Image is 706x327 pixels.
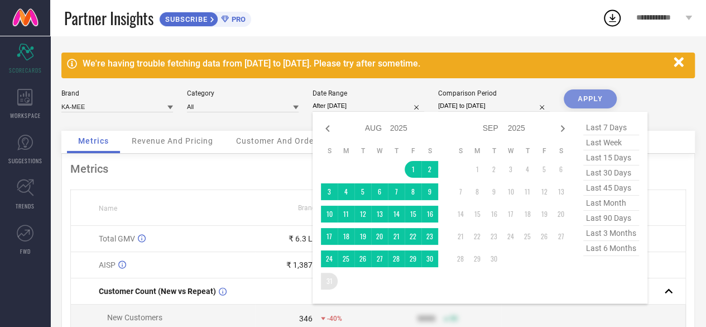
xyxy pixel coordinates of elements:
th: Thursday [388,146,405,155]
td: Sat Aug 23 2025 [421,228,438,245]
td: Fri Sep 12 2025 [536,183,553,200]
td: Fri Aug 01 2025 [405,161,421,178]
span: TRENDS [16,202,35,210]
span: last week [583,135,639,150]
th: Wednesday [502,146,519,155]
th: Friday [536,146,553,155]
th: Tuesday [486,146,502,155]
span: Customer Count (New vs Repeat) [99,287,216,296]
td: Fri Aug 29 2025 [405,250,421,267]
span: last 6 months [583,241,639,256]
td: Tue Sep 16 2025 [486,206,502,222]
td: Wed Sep 17 2025 [502,206,519,222]
td: Sun Sep 28 2025 [452,250,469,267]
span: last 45 days [583,181,639,196]
span: Metrics [78,136,109,145]
td: Thu Aug 21 2025 [388,228,405,245]
td: Sun Sep 21 2025 [452,228,469,245]
span: 50 [450,315,458,323]
td: Fri Aug 08 2025 [405,183,421,200]
td: Tue Sep 09 2025 [486,183,502,200]
td: Sun Aug 17 2025 [321,228,338,245]
th: Thursday [519,146,536,155]
td: Mon Aug 11 2025 [338,206,354,222]
th: Tuesday [354,146,371,155]
span: SUGGESTIONS [8,157,42,165]
input: Select date range [313,100,424,112]
td: Fri Sep 19 2025 [536,206,553,222]
td: Tue Sep 23 2025 [486,228,502,245]
th: Sunday [452,146,469,155]
th: Wednesday [371,146,388,155]
td: Tue Sep 02 2025 [486,161,502,178]
td: Mon Sep 29 2025 [469,250,486,267]
th: Monday [469,146,486,155]
div: Brand [61,89,173,97]
td: Tue Sep 30 2025 [486,250,502,267]
td: Sat Aug 02 2025 [421,161,438,178]
td: Thu Sep 04 2025 [519,161,536,178]
td: Wed Aug 20 2025 [371,228,388,245]
span: PRO [229,15,246,23]
td: Mon Sep 01 2025 [469,161,486,178]
td: Fri Sep 26 2025 [536,228,553,245]
td: Tue Aug 19 2025 [354,228,371,245]
td: Tue Aug 05 2025 [354,183,371,200]
td: Thu Aug 14 2025 [388,206,405,222]
span: Total GMV [99,234,135,243]
td: Sat Aug 30 2025 [421,250,438,267]
input: Select comparison period [438,100,550,112]
td: Sun Aug 10 2025 [321,206,338,222]
th: Friday [405,146,421,155]
span: Name [99,205,117,212]
div: 9999 [417,314,435,323]
td: Thu Aug 28 2025 [388,250,405,267]
td: Sat Sep 13 2025 [553,183,569,200]
td: Sun Aug 03 2025 [321,183,338,200]
td: Mon Aug 25 2025 [338,250,354,267]
div: ₹ 6.3 L [289,234,313,243]
span: WORKSPACE [10,111,41,120]
td: Thu Sep 18 2025 [519,206,536,222]
td: Wed Aug 13 2025 [371,206,388,222]
span: last 7 days [583,120,639,135]
div: 346 [299,314,313,323]
div: Date Range [313,89,424,97]
th: Saturday [553,146,569,155]
td: Mon Aug 18 2025 [338,228,354,245]
span: last 3 months [583,226,639,241]
th: Sunday [321,146,338,155]
td: Wed Sep 24 2025 [502,228,519,245]
span: last month [583,196,639,211]
td: Mon Sep 15 2025 [469,206,486,222]
span: Brand Value [298,204,335,212]
span: AISP [99,260,116,269]
td: Sat Aug 09 2025 [421,183,438,200]
td: Sun Aug 31 2025 [321,273,338,290]
td: Sun Sep 14 2025 [452,206,469,222]
span: SCORECARDS [9,66,42,74]
td: Tue Aug 12 2025 [354,206,371,222]
td: Thu Sep 11 2025 [519,183,536,200]
span: Revenue And Pricing [132,136,213,145]
a: SUBSCRIBEPRO [159,9,251,27]
td: Wed Sep 10 2025 [502,183,519,200]
div: Next month [556,122,569,135]
span: -40% [327,315,342,323]
td: Thu Aug 07 2025 [388,183,405,200]
td: Mon Sep 08 2025 [469,183,486,200]
span: last 15 days [583,150,639,165]
td: Mon Aug 04 2025 [338,183,354,200]
div: Metrics [70,162,686,176]
div: We're having trouble fetching data from [DATE] to [DATE]. Please try after sometime. [83,58,668,69]
td: Sun Aug 24 2025 [321,250,338,267]
td: Fri Aug 15 2025 [405,206,421,222]
td: Mon Sep 22 2025 [469,228,486,245]
span: last 30 days [583,165,639,181]
td: Thu Sep 25 2025 [519,228,536,245]
div: Comparison Period [438,89,550,97]
td: Sun Sep 07 2025 [452,183,469,200]
span: Customer And Orders [236,136,321,145]
td: Tue Aug 26 2025 [354,250,371,267]
td: Wed Aug 27 2025 [371,250,388,267]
